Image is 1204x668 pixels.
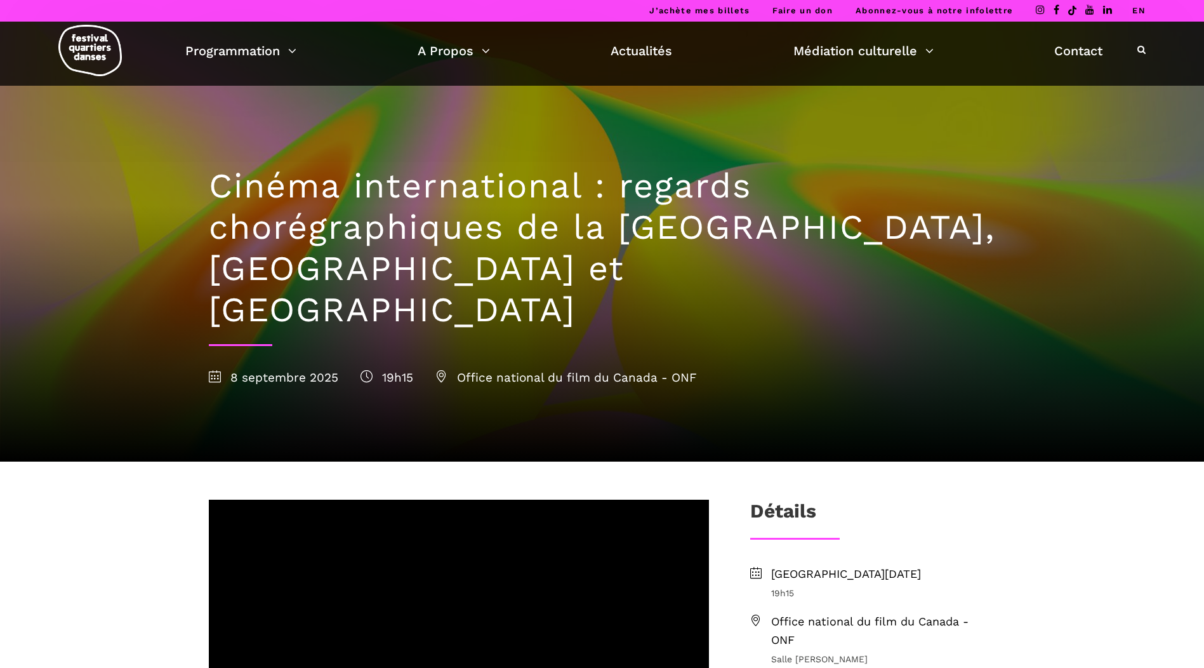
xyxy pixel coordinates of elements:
[771,613,996,650] span: Office national du film du Canada - ONF
[771,565,996,584] span: [GEOGRAPHIC_DATA][DATE]
[418,40,490,62] a: A Propos
[361,370,413,385] span: 19h15
[771,652,996,666] span: Salle [PERSON_NAME]
[611,40,672,62] a: Actualités
[649,6,750,15] a: J’achète mes billets
[209,370,338,385] span: 8 septembre 2025
[750,500,816,531] h3: Détails
[185,40,296,62] a: Programmation
[435,370,697,385] span: Office national du film du Canada - ONF
[772,6,833,15] a: Faire un don
[793,40,934,62] a: Médiation culturelle
[209,166,996,330] h1: Cinéma international : regards chorégraphiques de la [GEOGRAPHIC_DATA], [GEOGRAPHIC_DATA] et [GEO...
[1054,40,1102,62] a: Contact
[856,6,1013,15] a: Abonnez-vous à notre infolettre
[771,586,996,600] span: 19h15
[1132,6,1146,15] a: EN
[58,25,122,76] img: logo-fqd-med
